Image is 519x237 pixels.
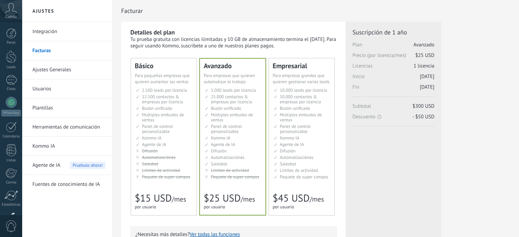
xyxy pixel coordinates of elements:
span: Paquete de super campos [142,174,190,180]
a: Ajustes Generales [32,60,105,79]
span: /mes [172,195,186,204]
span: Plan [352,42,434,52]
span: Difusión [211,148,227,154]
span: Agente de IA [32,156,60,175]
span: Subtotal [352,103,434,114]
span: [DATE] [420,84,434,90]
span: Agente de IA [211,142,235,147]
b: Detalles del plan [130,28,175,36]
span: Buzón unificado [211,105,241,111]
span: Pruébalo ahora! [70,162,105,169]
span: Difusión [142,148,158,154]
span: /mes [309,195,324,204]
li: Kommo IA [22,137,112,156]
a: Herramientas de comunicación [32,118,105,137]
span: /mes [241,195,255,204]
span: 10.000 leads por licencia [280,87,327,93]
span: Salesbot [142,161,158,167]
span: Buzón unificado [280,105,310,111]
li: Usuarios [22,79,112,99]
span: por usuario [204,204,225,210]
span: Límites de actividad [142,167,180,173]
li: Plantillas [22,99,112,118]
span: Salesbot [211,161,227,167]
span: Panel de control personalizable [211,123,242,134]
span: Automatizaciónes [211,154,245,160]
span: 2.500 leads por licencia [142,87,187,93]
span: Para empresas que quieren automatizar el trabajo [204,73,255,85]
span: Facturar [121,7,143,14]
span: Múltiples embudos de ventas [280,112,322,123]
a: Plantillas [32,99,105,118]
span: Para pequeñas empresas que quieren aumentar las ventas [135,73,190,85]
div: Listas [1,158,21,163]
span: Agente de IA [142,142,166,147]
div: Avanzado [204,62,262,69]
a: Integración [32,22,105,41]
a: Agente de IA Pruébalo ahora! [32,156,105,175]
div: WhatsApp [1,110,21,116]
span: Paquete de super campos [211,174,259,180]
span: 1 licencia [414,63,434,69]
li: Agente de IA [22,156,112,175]
div: Leads [1,65,21,70]
span: Kommo IA [142,135,161,141]
span: 5.000 leads por licencia [211,87,256,93]
li: Fuentes de conocimiento de IA [22,175,112,194]
span: Licencias [352,63,434,73]
span: 12.500 contactos & empresas por licencia [142,94,183,105]
li: Ajustes Generales [22,60,112,79]
span: Suscripción de 1 año [352,28,434,36]
a: Usuarios [32,79,105,99]
span: Paquete de super campos [280,174,328,180]
div: Tu prueba gratuita con licencias ilimitadas y 10 GB de almacenamiento termina el [DATE]. Para seg... [130,36,337,49]
span: 50.000 contactos & empresas por licencia [280,94,321,105]
span: $25 USD [204,192,241,205]
div: Empresarial [273,62,331,69]
div: Panel [1,41,21,45]
li: Herramientas de comunicación [22,118,112,137]
span: Fin [352,84,434,94]
a: Facturas [32,41,105,60]
div: Correo [1,180,21,185]
span: Panel de control personalizable [142,123,173,134]
span: por usuario [273,204,294,210]
span: Avanzado [414,42,434,48]
span: Inicio [352,73,434,84]
li: Facturas [22,41,112,60]
span: Múltiples embudos de ventas [211,112,253,123]
span: Panel de control personalizable [280,123,311,134]
span: Múltiples embudos de ventas [142,112,184,123]
span: Precio (por licencia/mes) [352,52,434,63]
div: Calendario [1,134,21,139]
span: $25 USD [415,52,434,59]
a: Fuentes de conocimiento de IA [32,175,105,194]
span: Automatizaciónes [142,154,176,160]
div: Estadísticas [1,203,21,207]
div: Chats [1,87,21,91]
li: Integración [22,22,112,41]
span: Automatizaciónes [280,154,314,160]
a: Kommo IA [32,137,105,156]
span: Para empresas grandes que quieren gestionar varios leads [273,73,330,85]
span: Agente de IA [280,142,304,147]
span: Difusión [280,148,295,154]
span: Descuento [352,114,434,120]
span: 25.000 contactos & empresas por licencia [211,94,252,105]
span: $300 USD [413,103,434,109]
span: Buzón unificado [142,105,172,111]
span: Kommo IA [280,135,299,141]
div: Básico [135,62,193,69]
span: Límites de actividad [211,167,249,173]
span: Cuenta [5,15,17,19]
span: [DATE] [420,73,434,80]
span: por usuario [135,204,156,210]
span: Límites de actividad [280,167,318,173]
span: Salesbot [280,161,296,167]
span: $15 USD [135,192,172,205]
span: $45 USD [273,192,309,205]
span: - $50 USD [413,114,434,120]
span: Kommo IA [211,135,230,141]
